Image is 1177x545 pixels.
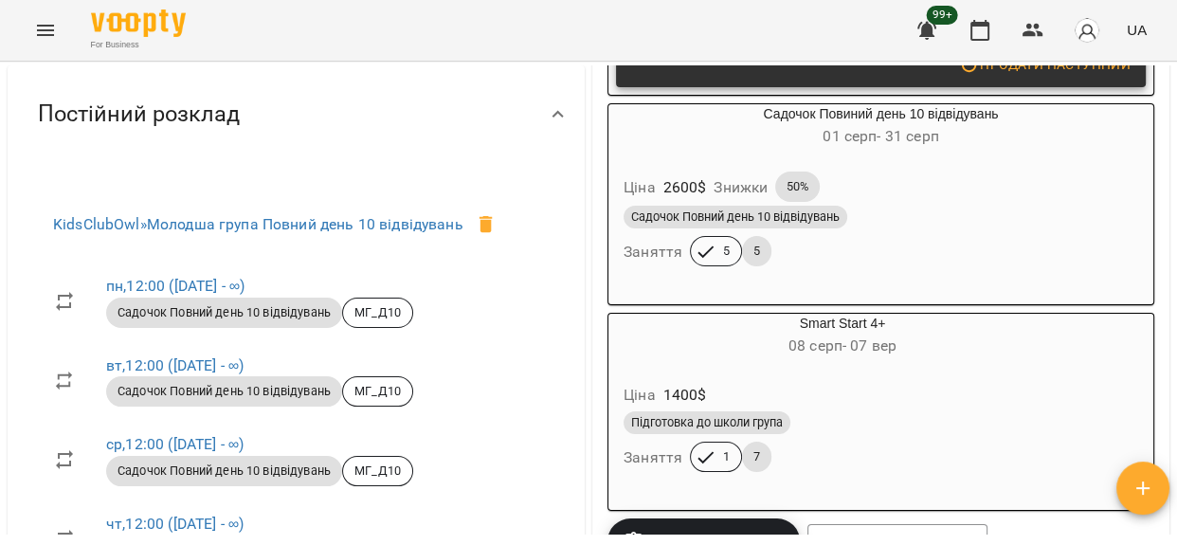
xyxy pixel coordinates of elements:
[463,202,509,247] span: Видалити клієнта з групи МГ_Д10 для курсу Молодша група Повний день 10 відвідувань?
[712,448,741,465] span: 1
[23,8,68,53] button: Menu
[663,176,707,199] p: 2600 $
[1074,17,1100,44] img: avatar_s.png
[1119,12,1154,47] button: UA
[106,435,244,453] a: ср,12:00 ([DATE] - ∞)
[343,383,412,400] span: МГ_Д10
[823,127,938,145] span: 01 серп - 31 серп
[663,384,707,407] p: 1400 $
[608,104,1153,290] button: Садочок Повиний день 10 відвідувань01 серп- 31 серпЦіна2600$Знижки50%Садочок Повний день 10 відві...
[91,9,186,37] img: Voopty Logo
[624,414,790,431] span: Підготовка до школи група
[608,104,1153,150] div: Садочок Повиний день 10 відвідувань
[106,277,244,295] a: пн,12:00 ([DATE] - ∞)
[106,383,342,400] span: Садочок Повний день 10 відвідувань
[38,100,240,129] span: Постійний розклад
[608,314,1077,495] button: Smart Start 4+08 серп- 07 верЦіна1400$Підготовка до школи групаЗаняття17
[624,445,682,471] h6: Заняття
[608,314,1077,359] div: Smart Start 4+
[624,382,656,409] h6: Ціна
[1127,20,1147,40] span: UA
[343,463,412,480] span: МГ_Д10
[53,215,463,233] a: KidsClubOwl»Молодша група Повний день 10 відвідувань
[342,456,413,486] div: МГ_Д10
[8,65,585,163] div: Постійний розклад
[343,304,412,321] span: МГ_Д10
[342,298,413,328] div: МГ_Д10
[106,463,342,480] span: Садочок Повний день 10 відвідувань
[775,178,820,195] span: 50%
[742,243,771,260] span: 5
[927,6,958,25] span: 99+
[342,376,413,407] div: МГ_Д10
[742,448,771,465] span: 7
[91,39,186,51] span: For Business
[106,356,244,374] a: вт,12:00 ([DATE] - ∞)
[714,174,768,201] h6: Знижки
[624,209,847,226] span: Садочок Повний день 10 відвідувань
[624,174,656,201] h6: Ціна
[106,304,342,321] span: Садочок Повний день 10 відвідувань
[712,243,741,260] span: 5
[624,239,682,265] h6: Заняття
[788,336,896,354] span: 08 серп - 07 вер
[106,515,244,533] a: чт,12:00 ([DATE] - ∞)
